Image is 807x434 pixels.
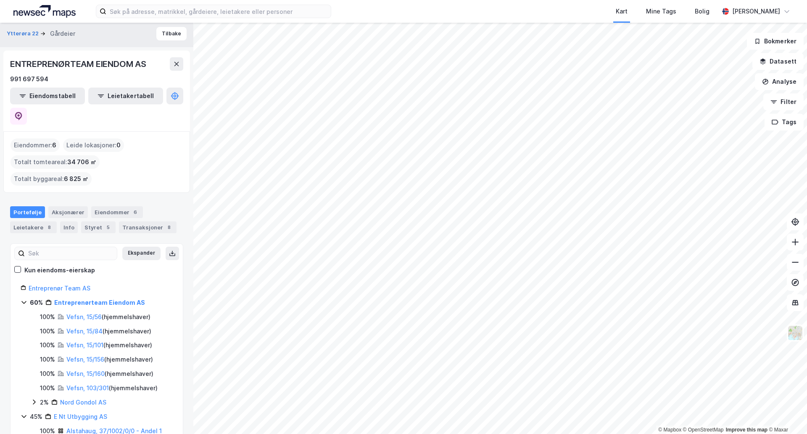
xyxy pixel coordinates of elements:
div: Transaksjoner [119,221,177,233]
div: 991 697 594 [10,74,48,84]
span: 0 [116,140,121,150]
div: 100% [40,354,55,365]
div: Kun eiendoms-eierskap [24,265,95,275]
button: Bokmerker [747,33,804,50]
div: 6 [131,208,140,216]
div: Gårdeier [50,29,75,39]
a: E Nt Utbygging AS [54,413,107,420]
div: 100% [40,383,55,393]
div: Bolig [695,6,709,16]
a: Vefsn, 15/160 [66,370,105,377]
button: Leietakertabell [88,88,163,104]
input: Søk [25,247,117,260]
div: 100% [40,369,55,379]
div: 100% [40,340,55,350]
button: Analyse [755,73,804,90]
a: Vefsn, 103/301 [66,384,109,391]
div: 8 [45,223,53,232]
button: Filter [763,93,804,110]
button: Datasett [752,53,804,70]
a: Mapbox [658,427,681,433]
div: 100% [40,312,55,322]
a: Vefsn, 15/84 [66,327,103,335]
button: Ekspander [122,247,161,260]
div: Kontrollprogram for chat [765,394,807,434]
div: Eiendommer [91,206,143,218]
div: 8 [165,223,173,232]
div: Portefølje [10,206,45,218]
div: 100% [40,326,55,336]
a: Vefsn, 15/56 [66,313,102,320]
div: Leide lokasjoner : [63,138,124,152]
img: Z [787,325,803,341]
div: Totalt tomteareal : [11,155,100,169]
a: Entreprenør Team AS [29,285,90,292]
a: Vefsn, 15/156 [66,356,104,363]
button: Tilbake [156,27,187,40]
a: Improve this map [726,427,767,433]
a: Entreprenørteam Eiendom AS [54,299,145,306]
div: ENTREPRENØRTEAM EIENDOM AS [10,57,148,71]
div: ( hjemmelshaver ) [66,383,158,393]
div: 60% [30,298,43,308]
div: Mine Tags [646,6,676,16]
div: 5 [104,223,112,232]
img: logo.a4113a55bc3d86da70a041830d287a7e.svg [13,5,76,18]
div: ( hjemmelshaver ) [66,369,153,379]
div: Kart [616,6,628,16]
div: ( hjemmelshaver ) [66,354,153,365]
div: ( hjemmelshaver ) [66,340,152,350]
div: 2% [40,397,49,407]
div: Totalt byggareal : [11,172,92,186]
button: Tags [765,114,804,130]
span: 34 706 ㎡ [67,157,96,167]
iframe: Chat Widget [765,394,807,434]
a: OpenStreetMap [683,427,724,433]
a: Nord Gondol AS [60,399,106,406]
span: 6 825 ㎡ [64,174,88,184]
button: Eiendomstabell [10,88,85,104]
div: Eiendommer : [11,138,60,152]
div: 45% [30,412,42,422]
div: ( hjemmelshaver ) [66,326,151,336]
div: Info [60,221,78,233]
input: Søk på adresse, matrikkel, gårdeiere, leietakere eller personer [106,5,331,18]
button: Ytterøra 22 [7,29,40,38]
div: Aksjonærer [48,206,88,218]
div: [PERSON_NAME] [732,6,780,16]
div: Styret [81,221,116,233]
a: Vefsn, 15/101 [66,341,103,349]
span: 6 [52,140,56,150]
div: Leietakere [10,221,57,233]
div: ( hjemmelshaver ) [66,312,150,322]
